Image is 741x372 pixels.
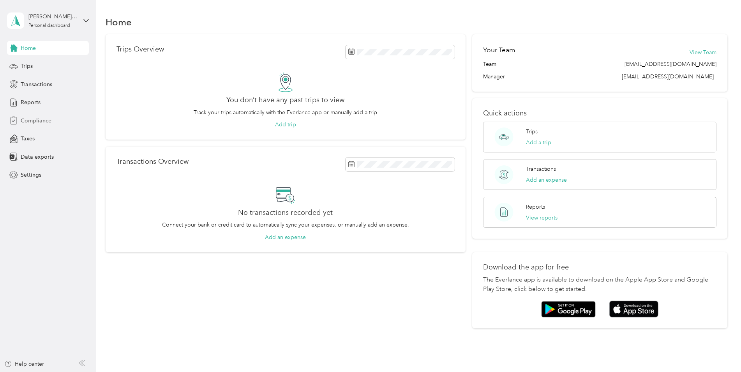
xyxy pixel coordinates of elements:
[21,98,41,106] span: Reports
[690,48,716,57] button: View Team
[265,233,306,241] button: Add an expense
[483,45,515,55] h2: Your Team
[275,120,296,129] button: Add trip
[483,263,716,271] p: Download the app for free
[21,62,33,70] span: Trips
[526,128,538,136] p: Trips
[625,60,716,68] span: [EMAIL_ADDRESS][DOMAIN_NAME]
[21,44,36,52] span: Home
[697,328,741,372] iframe: Everlance-gr Chat Button Frame
[238,209,333,217] h2: No transactions recorded yet
[21,171,41,179] span: Settings
[622,73,714,80] span: [EMAIL_ADDRESS][DOMAIN_NAME]
[226,96,344,104] h2: You don’t have any past trips to view
[526,176,567,184] button: Add an expense
[116,45,164,53] p: Trips Overview
[4,360,44,368] button: Help center
[28,23,70,28] div: Personal dashboard
[526,138,551,147] button: Add a trip
[609,301,658,317] img: App store
[194,108,377,117] p: Track your trips automatically with the Everlance app or manually add a trip
[483,109,716,117] p: Quick actions
[483,73,505,81] span: Manager
[541,301,596,317] img: Google play
[526,214,558,222] button: View reports
[483,60,496,68] span: Team
[116,158,189,166] p: Transactions Overview
[162,221,409,229] p: Connect your bank or credit card to automatically sync your expenses, or manually add an expense.
[21,80,52,89] span: Transactions
[526,203,545,211] p: Reports
[483,275,716,294] p: The Everlance app is available to download on the Apple App Store and Google Play Store, click be...
[21,135,35,143] span: Taxes
[526,165,556,173] p: Transactions
[28,12,77,21] div: [PERSON_NAME][EMAIL_ADDRESS][PERSON_NAME][DOMAIN_NAME]
[21,117,51,125] span: Compliance
[106,18,132,26] h1: Home
[21,153,54,161] span: Data exports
